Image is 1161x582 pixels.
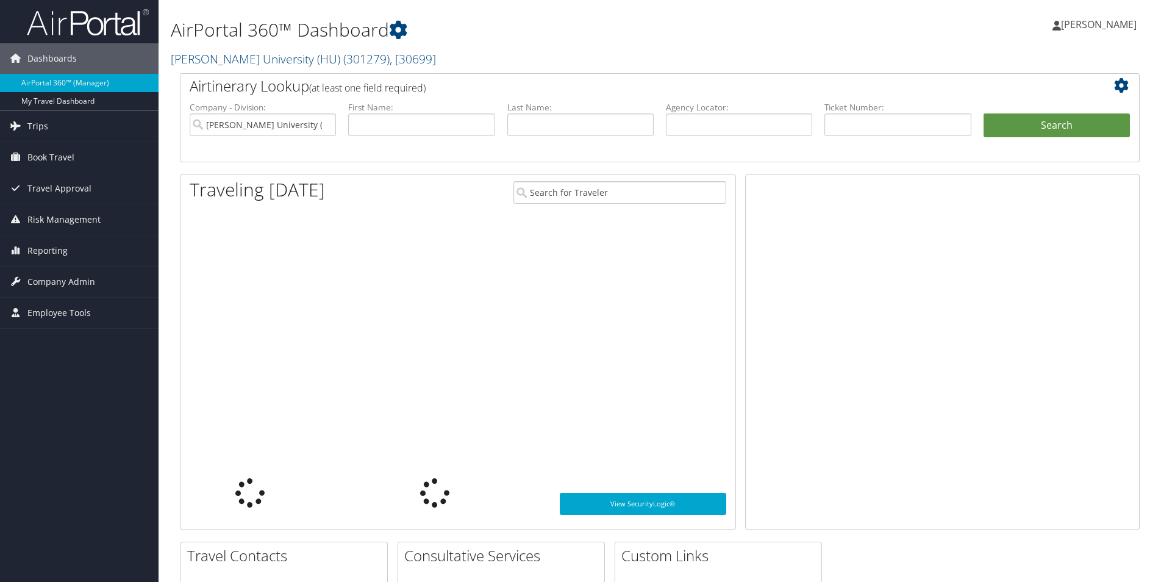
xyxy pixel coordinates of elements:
[171,17,823,43] h1: AirPortal 360™ Dashboard
[190,101,336,113] label: Company - Division:
[27,43,77,74] span: Dashboards
[507,101,654,113] label: Last Name:
[27,8,149,37] img: airportal-logo.png
[27,298,91,328] span: Employee Tools
[404,545,604,566] h2: Consultative Services
[27,204,101,235] span: Risk Management
[621,545,821,566] h2: Custom Links
[171,51,436,67] a: [PERSON_NAME] University (HU)
[309,81,426,95] span: (at least one field required)
[984,113,1130,138] button: Search
[560,493,726,515] a: View SecurityLogic®
[824,101,971,113] label: Ticket Number:
[190,177,325,203] h1: Traveling [DATE]
[27,111,48,142] span: Trips
[190,76,1050,96] h2: Airtinerary Lookup
[343,51,390,67] span: ( 301279 )
[27,142,74,173] span: Book Travel
[1052,6,1149,43] a: [PERSON_NAME]
[666,101,812,113] label: Agency Locator:
[348,101,495,113] label: First Name:
[1061,18,1137,31] span: [PERSON_NAME]
[390,51,436,67] span: , [ 30699 ]
[187,545,387,566] h2: Travel Contacts
[513,181,726,204] input: Search for Traveler
[27,173,91,204] span: Travel Approval
[27,267,95,297] span: Company Admin
[27,235,68,266] span: Reporting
